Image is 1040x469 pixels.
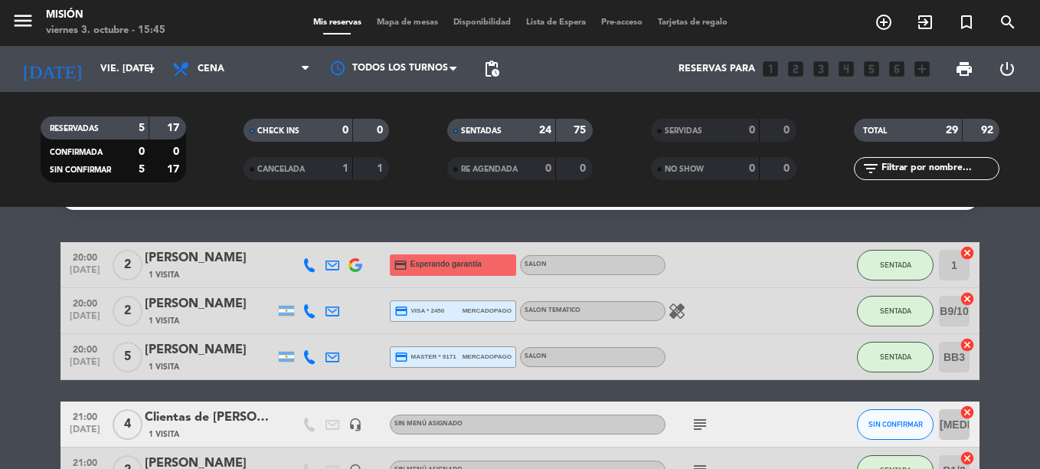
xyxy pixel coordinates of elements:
[463,352,512,362] span: mercadopago
[981,125,996,136] strong: 92
[66,311,104,329] span: [DATE]
[880,261,911,269] span: SENTADA
[525,353,547,359] span: SALON
[857,409,934,440] button: SIN CONFIRMAR
[139,123,145,133] strong: 5
[679,64,755,74] span: Reservas para
[66,294,104,311] span: 20:00
[811,59,831,79] i: looks_3
[394,304,444,318] span: visa * 2450
[173,146,182,157] strong: 0
[650,18,735,27] span: Tarjetas de regalo
[482,60,501,78] span: pending_actions
[960,405,975,420] i: cancel
[66,265,104,283] span: [DATE]
[912,59,932,79] i: add_box
[986,46,1029,92] div: LOG OUT
[257,127,299,135] span: CHECK INS
[149,361,179,373] span: 1 Visita
[574,125,589,136] strong: 75
[139,146,145,157] strong: 0
[66,339,104,357] span: 20:00
[198,64,224,74] span: Cena
[916,13,934,31] i: exit_to_app
[66,248,104,265] span: 20:00
[46,23,165,38] div: viernes 3. octubre - 15:45
[145,294,275,314] div: [PERSON_NAME]
[955,60,973,78] span: print
[113,296,142,326] span: 2
[394,350,408,364] i: credit_card
[463,306,512,316] span: mercadopago
[539,125,551,136] strong: 24
[875,13,893,31] i: add_circle_outline
[11,9,34,32] i: menu
[749,163,755,174] strong: 0
[66,357,104,375] span: [DATE]
[149,315,179,327] span: 1 Visita
[342,125,348,136] strong: 0
[957,13,976,31] i: turned_in_not
[783,163,793,174] strong: 0
[998,60,1016,78] i: power_settings_new
[142,60,161,78] i: arrow_drop_down
[836,59,856,79] i: looks_4
[665,127,702,135] span: SERVIDAS
[525,261,547,267] span: SALON
[145,248,275,268] div: [PERSON_NAME]
[594,18,650,27] span: Pre-acceso
[862,159,880,178] i: filter_list
[887,59,907,79] i: looks_6
[167,164,182,175] strong: 17
[880,353,911,361] span: SENTADA
[665,166,704,173] span: NO SHOW
[394,304,408,318] i: credit_card
[257,166,305,173] span: CANCELADA
[394,421,463,427] span: Sin menú asignado
[863,127,887,135] span: TOTAL
[113,409,142,440] span: 4
[149,428,179,441] span: 1 Visita
[66,407,104,425] span: 21:00
[868,420,923,428] span: SIN CONFIRMAR
[749,125,755,136] strong: 0
[377,163,386,174] strong: 1
[946,125,958,136] strong: 29
[446,18,518,27] span: Disponibilidad
[394,350,456,364] span: master * 9171
[410,258,482,271] span: Esperando garantía
[348,258,362,272] img: google-logo.png
[999,13,1017,31] i: search
[46,8,165,23] div: Misión
[880,160,999,177] input: Filtrar por nombre...
[50,125,99,133] span: RESERVADAS
[857,342,934,372] button: SENTADA
[139,164,145,175] strong: 5
[50,166,111,174] span: SIN CONFIRMAR
[461,127,502,135] span: SENTADAS
[518,18,594,27] span: Lista de Espera
[149,269,179,281] span: 1 Visita
[668,302,686,320] i: healing
[369,18,446,27] span: Mapa de mesas
[66,425,104,442] span: [DATE]
[394,258,407,272] i: credit_card
[960,451,975,466] i: cancel
[545,163,551,174] strong: 0
[167,123,182,133] strong: 17
[525,307,581,313] span: SALON TEMATICO
[145,408,275,428] div: Clientas de [PERSON_NAME]
[348,418,362,431] i: headset_mic
[113,250,142,280] span: 2
[783,125,793,136] strong: 0
[11,9,34,38] button: menu
[461,166,518,173] span: RE AGENDADA
[342,163,348,174] strong: 1
[857,296,934,326] button: SENTADA
[113,342,142,372] span: 5
[857,250,934,280] button: SENTADA
[145,340,275,360] div: [PERSON_NAME]
[960,291,975,307] i: cancel
[306,18,369,27] span: Mis reservas
[960,245,975,261] i: cancel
